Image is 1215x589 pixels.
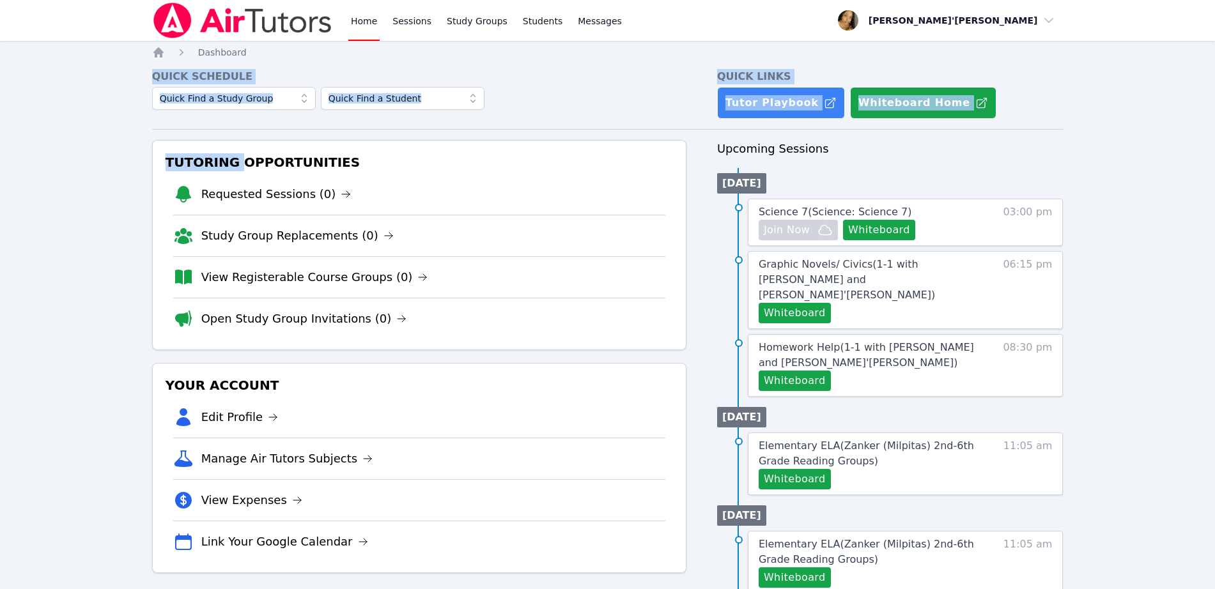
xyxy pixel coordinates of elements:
[201,227,394,245] a: Study Group Replacements (0)
[1003,537,1053,588] span: 11:05 am
[152,87,316,110] input: Quick Find a Study Group
[201,310,407,328] a: Open Study Group Invitations (0)
[1003,204,1052,240] span: 03:00 pm
[163,151,676,174] h3: Tutoring Opportunities
[717,69,1064,84] h4: Quick Links
[759,206,912,218] span: Science 7 ( Science: Science 7 )
[1003,340,1052,391] span: 08:30 pm
[759,371,831,391] button: Whiteboard
[759,469,831,489] button: Whiteboard
[201,268,428,286] a: View Registerable Course Groups (0)
[759,257,979,303] a: Graphic Novels/ Civics(1-1 with [PERSON_NAME] and [PERSON_NAME]'[PERSON_NAME])
[321,87,484,110] input: Quick Find a Student
[152,3,333,38] img: Air Tutors
[201,491,302,509] a: View Expenses
[759,258,935,301] span: Graphic Novels/ Civics ( 1-1 with [PERSON_NAME] and [PERSON_NAME]'[PERSON_NAME] )
[163,374,676,397] h3: Your Account
[198,47,247,57] span: Dashboard
[201,185,352,203] a: Requested Sessions (0)
[717,173,766,194] li: [DATE]
[578,15,622,27] span: Messages
[759,567,831,588] button: Whiteboard
[201,408,279,426] a: Edit Profile
[717,140,1064,158] h3: Upcoming Sessions
[759,438,979,469] a: Elementary ELA(Zanker (Milpitas) 2nd-6th Grade Reading Groups)
[759,220,838,240] button: Join Now
[759,538,974,565] span: Elementary ELA ( Zanker (Milpitas) 2nd-6th Grade Reading Groups )
[201,450,373,468] a: Manage Air Tutors Subjects
[759,303,831,323] button: Whiteboard
[1003,438,1053,489] span: 11:05 am
[717,505,766,526] li: [DATE]
[759,340,979,371] a: Homework Help(1-1 with [PERSON_NAME] and [PERSON_NAME]'[PERSON_NAME])
[152,69,686,84] h4: Quick Schedule
[759,440,974,467] span: Elementary ELA ( Zanker (Milpitas) 2nd-6th Grade Reading Groups )
[764,222,810,238] span: Join Now
[152,46,1064,59] nav: Breadcrumb
[759,204,912,220] a: Science 7(Science: Science 7)
[201,533,368,551] a: Link Your Google Calendar
[1003,257,1052,323] span: 06:15 pm
[717,407,766,427] li: [DATE]
[843,220,915,240] button: Whiteboard
[198,46,247,59] a: Dashboard
[759,537,979,567] a: Elementary ELA(Zanker (Milpitas) 2nd-6th Grade Reading Groups)
[850,87,996,119] button: Whiteboard Home
[717,87,845,119] a: Tutor Playbook
[759,341,974,369] span: Homework Help ( 1-1 with [PERSON_NAME] and [PERSON_NAME]'[PERSON_NAME] )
